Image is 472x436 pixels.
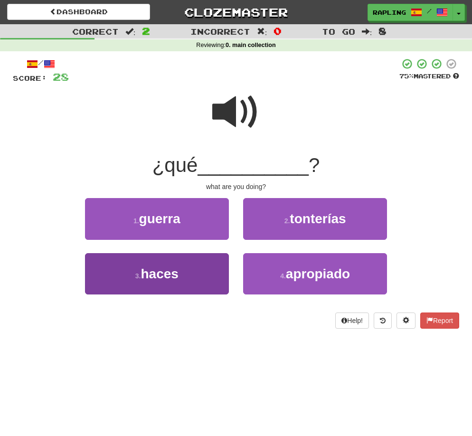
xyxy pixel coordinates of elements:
[257,28,267,36] span: :
[427,8,432,14] span: /
[243,253,387,294] button: 4.apropiado
[362,28,372,36] span: :
[13,74,47,82] span: Score:
[198,154,309,176] span: __________
[135,272,141,280] small: 3 .
[286,266,350,281] span: apropiado
[243,198,387,239] button: 2.tonterías
[85,198,229,239] button: 1.guerra
[309,154,320,176] span: ?
[290,211,346,226] span: tonterías
[399,72,459,81] div: Mastered
[53,71,69,83] span: 28
[13,182,459,191] div: what are you doing?
[125,28,136,36] span: :
[280,272,286,280] small: 4 .
[420,313,459,329] button: Report
[284,217,290,225] small: 2 .
[399,72,414,80] span: 75 %
[378,25,387,37] span: 8
[322,27,355,36] span: To go
[373,8,406,17] span: rapling
[139,211,180,226] span: guerra
[164,4,307,20] a: Clozemaster
[13,58,69,70] div: /
[142,25,150,37] span: 2
[274,25,282,37] span: 0
[141,266,178,281] span: haces
[72,27,119,36] span: Correct
[226,42,276,48] strong: 0. main collection
[152,154,198,176] span: ¿qué
[368,4,453,21] a: rapling /
[190,27,250,36] span: Incorrect
[335,313,369,329] button: Help!
[374,313,392,329] button: Round history (alt+y)
[7,4,150,20] a: Dashboard
[133,217,139,225] small: 1 .
[85,253,229,294] button: 3.haces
